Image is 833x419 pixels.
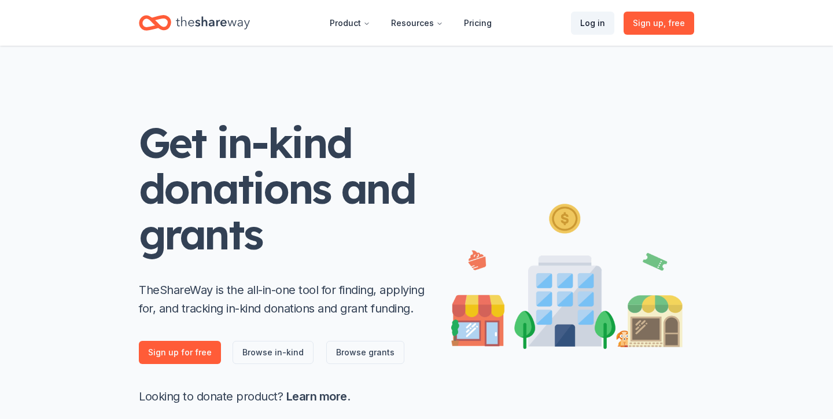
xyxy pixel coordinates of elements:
[320,9,501,36] nav: Main
[320,12,379,35] button: Product
[139,281,428,318] p: TheShareWay is the all-in-one tool for finding, applying for, and tracking in-kind donations and ...
[451,199,683,349] img: Illustration for landing page
[139,120,428,258] h1: Get in-kind donations and grants
[571,12,614,35] a: Log in
[233,341,314,364] a: Browse in-kind
[455,12,501,35] a: Pricing
[664,18,685,28] span: , free
[624,12,694,35] a: Sign up, free
[286,389,347,403] a: Learn more
[633,16,685,30] span: Sign up
[139,9,250,36] a: Home
[139,387,428,406] p: Looking to donate product? .
[326,341,404,364] a: Browse grants
[139,341,221,364] a: Sign up for free
[382,12,452,35] button: Resources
